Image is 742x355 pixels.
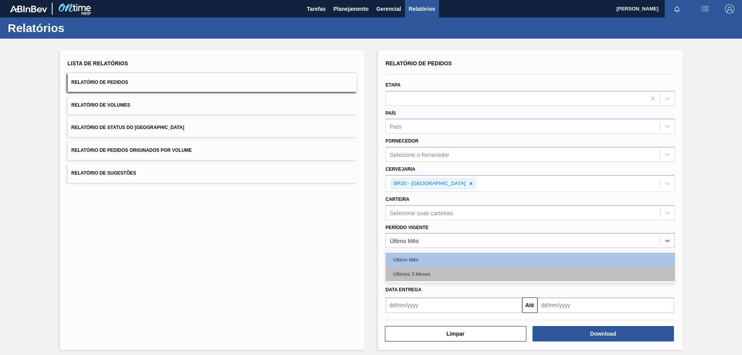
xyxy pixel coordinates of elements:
label: Carteira [386,197,410,202]
div: Selecione o fornecedor [390,151,449,158]
div: País [390,123,402,130]
h1: Relatórios [8,24,145,32]
button: Relatório de Volumes [68,96,357,115]
img: userActions [700,4,710,14]
button: Notificações [665,3,689,14]
label: Período Vigente [386,225,429,230]
button: Limpar [385,326,526,341]
span: Relatório de Pedidos [386,60,452,66]
span: Lista de Relatórios [68,60,128,66]
button: Até [522,297,538,313]
span: Relatórios [409,4,435,14]
img: Logout [725,4,734,14]
span: Relatório de Volumes [71,102,130,108]
button: Download [533,326,674,341]
button: Relatório de Pedidos [68,73,357,92]
div: Selecione suas carteiras [390,209,453,216]
button: Relatório de Pedidos Originados por Volume [68,141,357,160]
span: Planejamento [334,4,369,14]
button: Relatório de Status do [GEOGRAPHIC_DATA] [68,118,357,137]
div: Último Mês [386,253,675,267]
span: Tarefas [307,4,326,14]
button: Relatório de Sugestões [68,164,357,183]
span: Data entrega [386,287,422,292]
div: BR20 - [GEOGRAPHIC_DATA] [391,179,467,189]
span: Relatório de Status do [GEOGRAPHIC_DATA] [71,125,184,130]
img: TNhmsLtSVTkK8tSr43FrP2fwEKptu5GPRR3wAAAABJRU5ErkJggg== [10,5,47,12]
span: Gerencial [376,4,401,14]
label: Cervejaria [386,166,415,172]
span: Relatório de Sugestões [71,170,136,176]
label: Etapa [386,82,401,88]
label: Fornecedor [386,138,419,144]
input: dd/mm/yyyy [386,297,522,313]
label: País [386,110,396,116]
div: Último Mês [390,238,419,244]
div: Últimos 3 Meses [386,267,675,281]
span: Relatório de Pedidos Originados por Volume [71,148,192,153]
input: dd/mm/yyyy [538,297,674,313]
span: Relatório de Pedidos [71,80,128,85]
